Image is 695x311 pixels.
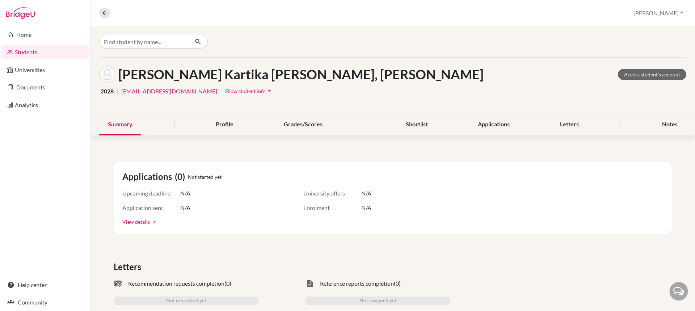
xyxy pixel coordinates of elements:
span: | [117,87,118,96]
input: Find student by name... [99,35,189,49]
div: Shortlist [397,114,437,135]
div: Grades/Scores [275,114,331,135]
a: Community [1,295,89,310]
h1: [PERSON_NAME] Kartika [PERSON_NAME], [PERSON_NAME] [118,67,484,82]
span: Recommendation requests completion [128,279,224,288]
a: View details [122,218,150,226]
span: (0) [224,279,231,288]
div: Profile [207,114,242,135]
button: Show student infoarrow_drop_down [225,85,273,97]
a: Help center [1,278,89,292]
span: N/A [180,203,190,212]
img: Miley Ann Kartika Chandra's avatar [99,66,115,83]
span: Upcoming deadline [122,189,180,198]
span: Application sent [122,203,180,212]
span: University offers [303,189,361,198]
span: | [220,87,222,96]
span: task [306,279,314,288]
span: mark_email_read [114,279,122,288]
a: Access student's account [618,69,686,80]
button: [PERSON_NAME] [630,6,686,20]
span: Show student info [225,88,266,94]
span: Not assigned yet [359,297,396,305]
a: Documents [1,80,89,94]
a: [EMAIL_ADDRESS][DOMAIN_NAME] [121,87,217,96]
div: Applications [469,114,518,135]
div: Letters [551,114,587,135]
span: N/A [180,189,190,198]
a: Home [1,28,89,42]
span: N/A [361,189,371,198]
span: Not started yet [188,173,222,181]
a: Universities [1,63,89,77]
span: Reference reports completion [320,279,394,288]
img: Bridge-U [6,7,35,19]
span: (0) [394,279,401,288]
a: Analytics [1,98,89,112]
a: arrow_forward [150,219,156,224]
span: Not requested yet [166,297,206,305]
span: (0) [175,170,188,183]
i: arrow_drop_down [266,87,273,94]
span: N/A [361,203,371,212]
span: Letters [114,260,144,273]
a: Students [1,45,89,59]
span: Enrolment [303,203,361,212]
span: Applications [122,170,175,183]
div: Summary [99,114,141,135]
div: Notes [653,114,686,135]
span: 2028 [101,87,114,96]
